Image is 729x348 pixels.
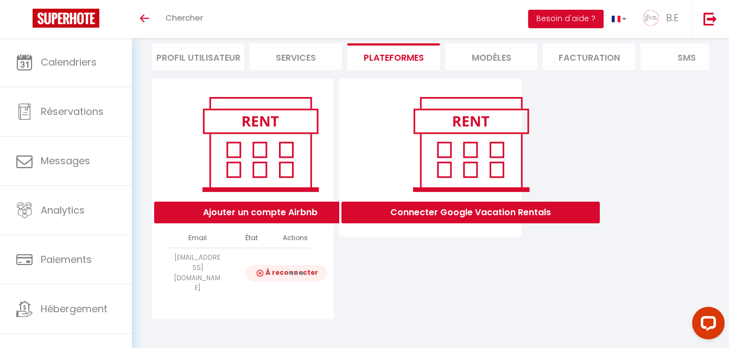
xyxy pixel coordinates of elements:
span: Messages [41,154,90,167]
li: Plateformes [347,43,440,70]
th: État [226,229,277,248]
img: ... [643,10,659,26]
img: logout [703,12,717,25]
td: [EMAIL_ADDRESS][DOMAIN_NAME] [168,248,226,298]
span: Paiements [41,253,92,266]
li: Profil Utilisateur [152,43,244,70]
span: Réservations [41,105,104,118]
li: MODÈLES [445,43,537,70]
span: Analytics [41,203,85,217]
li: Facturation [543,43,635,70]
p: À reconnecter [249,268,325,279]
img: rent.png [402,92,540,196]
img: rent.png [191,92,329,196]
li: Services [250,43,342,70]
th: Email [168,229,226,248]
button: Connecter Google Vacation Rentals [341,202,600,223]
button: Ajouter un compte Airbnb [154,202,366,223]
button: Besoin d'aide ? [528,10,604,28]
span: Calendriers [41,55,97,69]
img: Super Booking [33,9,99,28]
span: Chercher [166,12,203,23]
th: Actions [277,229,313,248]
span: Hébergement [41,302,107,315]
iframe: LiveChat chat widget [683,302,729,348]
span: B.E [666,11,679,24]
